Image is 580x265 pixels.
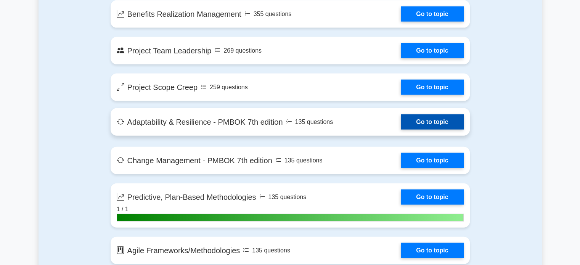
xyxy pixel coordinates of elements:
a: Go to topic [401,114,463,130]
a: Go to topic [401,190,463,205]
a: Go to topic [401,6,463,22]
a: Go to topic [401,153,463,168]
a: Go to topic [401,243,463,258]
a: Go to topic [401,80,463,95]
a: Go to topic [401,43,463,58]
